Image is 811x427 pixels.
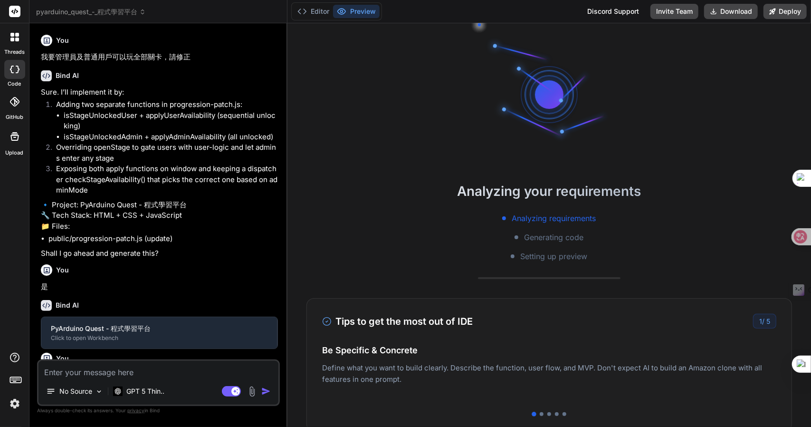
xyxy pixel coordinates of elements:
[41,87,278,98] p: Sure. I’ll implement it by:
[59,387,92,396] p: No Source
[6,113,23,121] label: GitHub
[322,344,776,357] h4: Be Specific & Concrete
[48,142,278,164] li: Overriding openStage to gate users with user-logic and let admins enter any stage
[41,248,278,259] p: Shall I go ahead and generate this?
[113,387,123,396] img: GPT 5 Thinking High
[582,4,645,19] div: Discord Support
[294,5,333,18] button: Editor
[64,110,278,132] li: isStageUnlockedUser + applyUserAvailability (sequential unlocking)
[48,233,278,244] li: public/progression-patch.js (update)
[51,334,267,342] div: Click to open Workbench
[8,80,21,88] label: code
[520,251,587,262] span: Setting up preview
[41,317,277,349] button: PyArduino Quest - 程式學習平台Click to open Workbench
[48,164,278,196] li: Exposing both apply functions on window and keeping a dispatcher checkStageAvailability() that pi...
[56,71,79,80] h6: Bind AI
[56,265,69,275] h6: You
[524,232,583,243] span: Generating code
[261,387,271,396] img: icon
[36,7,146,17] span: pyarduino_quest_-_程式學習平台
[41,200,278,232] p: 🔹 Project: PyArduino Quest - 程式學習平台 🔧 Tech Stack: HTML + CSS + JavaScript 📁 Files:
[512,213,596,224] span: Analyzing requirements
[4,48,25,56] label: threads
[704,4,758,19] button: Download
[759,317,762,325] span: 1
[41,281,278,292] p: 是
[7,396,23,412] img: settings
[650,4,698,19] button: Invite Team
[766,317,770,325] span: 5
[126,387,164,396] p: GPT 5 Thin..
[127,408,144,413] span: privacy
[95,388,103,396] img: Pick Models
[56,354,69,363] h6: You
[753,314,776,329] div: /
[6,149,24,157] label: Upload
[333,5,380,18] button: Preview
[56,301,79,310] h6: Bind AI
[37,406,280,415] p: Always double-check its answers. Your in Bind
[763,4,807,19] button: Deploy
[322,314,473,329] h3: Tips to get the most out of IDE
[64,132,278,143] li: isStageUnlockedAdmin + applyAdminAvailability (all unlocked)
[48,99,278,142] li: Adding two separate functions in progression-patch.js:
[41,52,278,63] p: 我要管理員及普通用戶可以玩全部關卡，請修正
[247,386,258,397] img: attachment
[56,36,69,45] h6: You
[287,181,811,201] h2: Analyzing your requirements
[51,324,267,333] div: PyArduino Quest - 程式學習平台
